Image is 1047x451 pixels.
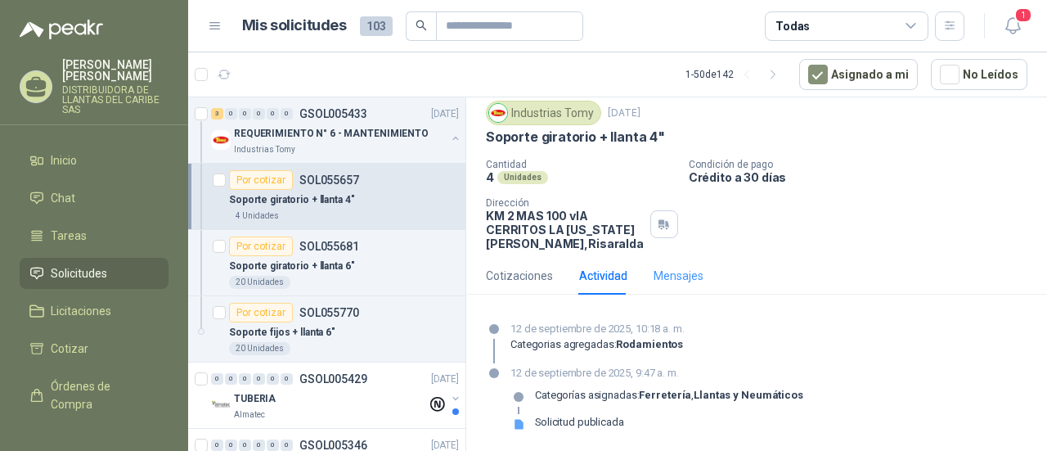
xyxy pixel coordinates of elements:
p: Soporte fijos + llanta 6" [229,325,335,341]
button: No Leídos [931,59,1027,90]
p: GSOL005346 [299,440,367,451]
div: Solicitud publicada [535,416,624,429]
p: Soporte giratorio + llanta 4" [229,192,355,208]
button: Asignado a mi [799,59,918,90]
div: 0 [239,440,251,451]
a: Tareas [20,220,169,251]
a: 3 0 0 0 0 0 GSOL005433[DATE] Company LogoREQUERIMIENTO N° 6 - MANTENIMIENTOIndustrias Tomy [211,104,462,156]
div: 0 [211,373,223,385]
img: Company Logo [211,130,231,150]
p: [DATE] [431,106,459,122]
div: 4 Unidades [229,210,285,223]
p: TUBERIA [234,391,276,407]
p: Cantidad [486,159,676,170]
div: 0 [253,108,265,120]
p: GSOL005433 [299,108,367,120]
p: Dirección [486,197,644,209]
div: Cotizaciones [486,267,553,285]
a: Órdenes de Compra [20,371,169,420]
img: Company Logo [489,104,507,122]
div: Industrias Tomy [486,101,601,125]
p: 12 de septiembre de 2025, 9:47 a. m. [510,365,803,381]
p: Industrias Tomy [234,143,295,156]
a: Chat [20,183,169,214]
div: 0 [211,440,223,451]
strong: Ferretería [639,389,691,401]
p: Soporte giratorio + llanta 4" [486,129,665,146]
p: DISTRIBUIDORA DE LLANTAS DEL CARIBE SAS [62,85,169,115]
div: Actividad [579,267,627,285]
div: 0 [281,440,293,451]
div: 20 Unidades [229,276,290,289]
div: 0 [281,108,293,120]
p: Condición de pago [689,159,1040,170]
a: Por cotizarSOL055681Soporte giratorio + llanta 6"20 Unidades [188,230,465,296]
div: 0 [267,373,279,385]
div: 0 [225,373,237,385]
div: 0 [281,373,293,385]
p: [DATE] [608,106,640,121]
span: Inicio [51,151,77,169]
p: [PERSON_NAME] [PERSON_NAME] [62,59,169,82]
p: Crédito a 30 días [689,170,1040,184]
a: Licitaciones [20,295,169,327]
span: Licitaciones [51,302,111,320]
p: KM 2 MAS 100 vIA CERRITOS LA [US_STATE] [PERSON_NAME] , Risaralda [486,209,644,250]
p: [DATE] [431,372,459,387]
div: 20 Unidades [229,342,290,355]
span: Cotizar [51,340,88,358]
div: 0 [239,108,251,120]
div: Unidades [497,171,548,184]
div: Mensajes [654,267,703,285]
p: REQUERIMIENTO N° 6 - MANTENIMIENTO [234,126,429,142]
div: Por cotizar [229,170,293,190]
span: 1 [1014,7,1032,23]
div: 3 [211,108,223,120]
p: 4 [486,170,494,184]
p: GSOL005429 [299,373,367,385]
div: 0 [253,373,265,385]
a: Inicio [20,145,169,176]
span: 103 [360,16,393,36]
p: Soporte giratorio + llanta 6" [229,259,355,274]
div: Por cotizar [229,237,293,256]
div: 0 [267,440,279,451]
div: 0 [225,440,237,451]
a: Por cotizarSOL055657Soporte giratorio + llanta 4"4 Unidades [188,164,465,230]
a: 0 0 0 0 0 0 GSOL005429[DATE] Company LogoTUBERIAAlmatec [211,369,462,422]
div: 0 [225,108,237,120]
p: Almatec [234,408,265,422]
span: Tareas [51,227,87,245]
span: Chat [51,189,75,207]
div: Todas [775,17,810,35]
h1: Mis solicitudes [242,14,347,38]
p: Categorias agregadas: [510,338,685,351]
a: Por cotizarSOL055770Soporte fijos + llanta 6"20 Unidades [188,296,465,363]
div: Por cotizar [229,303,293,322]
p: SOL055681 [299,241,359,252]
span: Solicitudes [51,264,107,282]
div: 0 [253,440,265,451]
a: Solicitudes [20,258,169,289]
img: Logo peakr [20,20,103,39]
strong: Rodamientos [616,338,683,350]
p: SOL055657 [299,174,359,186]
a: Cotizar [20,333,169,364]
p: Categorías asignadas: , [535,389,803,402]
span: Órdenes de Compra [51,377,153,413]
div: 1 - 50 de 142 [685,61,786,88]
button: 1 [998,11,1027,41]
div: 0 [239,373,251,385]
div: 0 [267,108,279,120]
span: search [416,20,427,31]
p: SOL055770 [299,307,359,318]
strong: Llantas y Neumáticos [694,389,803,401]
img: Company Logo [211,395,231,415]
p: 12 de septiembre de 2025, 10:18 a. m. [510,321,685,337]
